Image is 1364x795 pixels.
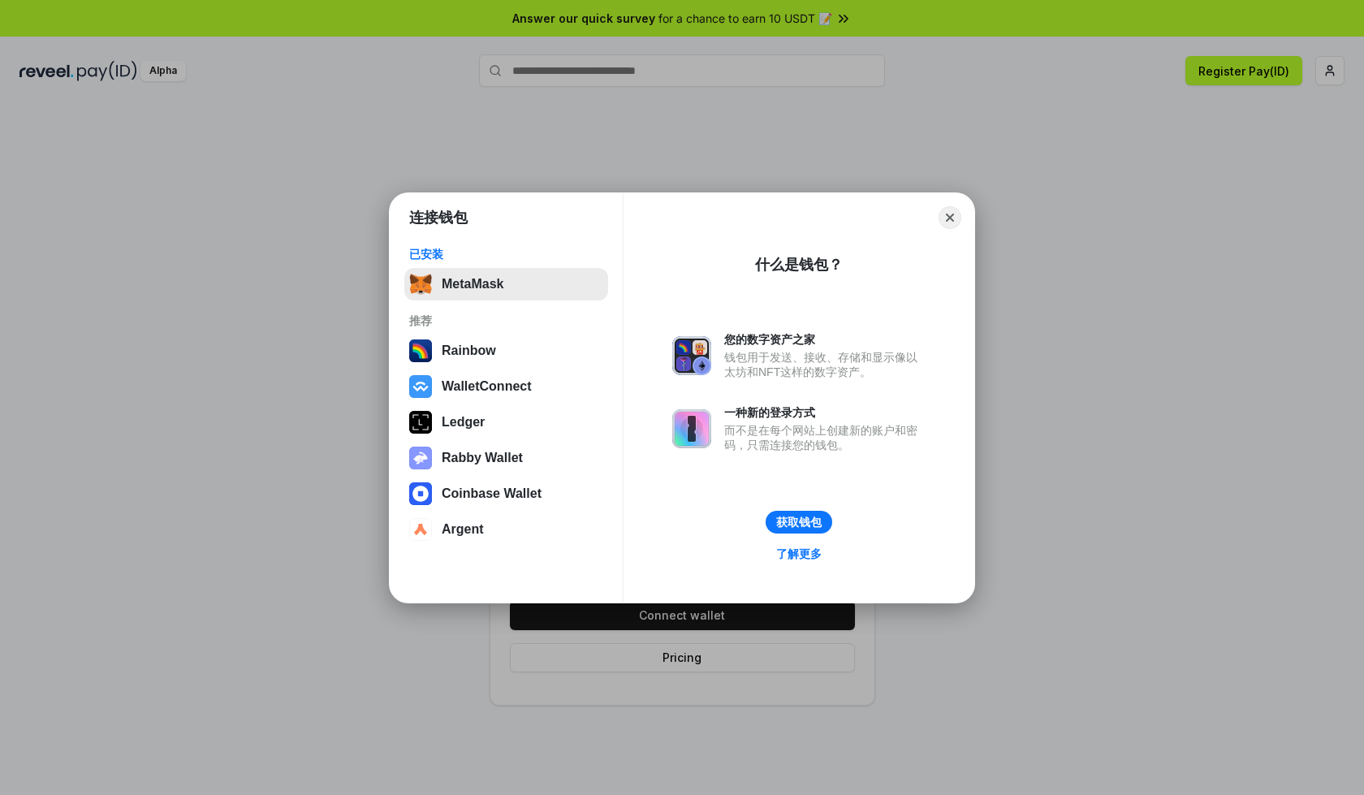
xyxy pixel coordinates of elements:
[776,515,822,529] div: 获取钱包
[409,273,432,296] img: svg+xml,%3Csvg%20fill%3D%22none%22%20height%3D%2233%22%20viewBox%3D%220%200%2035%2033%22%20width%...
[409,447,432,469] img: svg+xml,%3Csvg%20xmlns%3D%22http%3A%2F%2Fwww.w3.org%2F2000%2Fsvg%22%20fill%3D%22none%22%20viewBox...
[672,336,711,375] img: svg+xml,%3Csvg%20xmlns%3D%22http%3A%2F%2Fwww.w3.org%2F2000%2Fsvg%22%20fill%3D%22none%22%20viewBox...
[442,451,523,465] div: Rabby Wallet
[442,415,485,430] div: Ledger
[409,518,432,541] img: svg+xml,%3Csvg%20width%3D%2228%22%20height%3D%2228%22%20viewBox%3D%220%200%2028%2028%22%20fill%3D...
[404,513,608,546] button: Argent
[404,268,608,300] button: MetaMask
[672,409,711,448] img: svg+xml,%3Csvg%20xmlns%3D%22http%3A%2F%2Fwww.w3.org%2F2000%2Fsvg%22%20fill%3D%22none%22%20viewBox...
[442,379,532,394] div: WalletConnect
[724,405,926,420] div: 一种新的登录方式
[409,247,603,261] div: 已安装
[442,343,496,358] div: Rainbow
[755,255,843,274] div: 什么是钱包？
[409,375,432,398] img: svg+xml,%3Csvg%20width%3D%2228%22%20height%3D%2228%22%20viewBox%3D%220%200%2028%2028%22%20fill%3D...
[724,350,926,379] div: 钱包用于发送、接收、存储和显示像以太坊和NFT这样的数字资产。
[724,332,926,347] div: 您的数字资产之家
[409,339,432,362] img: svg+xml,%3Csvg%20width%3D%22120%22%20height%3D%22120%22%20viewBox%3D%220%200%20120%20120%22%20fil...
[404,370,608,403] button: WalletConnect
[724,423,926,452] div: 而不是在每个网站上创建新的账户和密码，只需连接您的钱包。
[442,277,503,292] div: MetaMask
[409,208,468,227] h1: 连接钱包
[442,522,484,537] div: Argent
[409,482,432,505] img: svg+xml,%3Csvg%20width%3D%2228%22%20height%3D%2228%22%20viewBox%3D%220%200%2028%2028%22%20fill%3D...
[404,477,608,510] button: Coinbase Wallet
[409,411,432,434] img: svg+xml,%3Csvg%20xmlns%3D%22http%3A%2F%2Fwww.w3.org%2F2000%2Fsvg%22%20width%3D%2228%22%20height%3...
[409,313,603,328] div: 推荐
[766,511,832,534] button: 获取钱包
[404,335,608,367] button: Rainbow
[404,442,608,474] button: Rabby Wallet
[442,486,542,501] div: Coinbase Wallet
[776,547,822,561] div: 了解更多
[404,406,608,439] button: Ledger
[939,206,961,229] button: Close
[766,543,831,564] a: 了解更多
